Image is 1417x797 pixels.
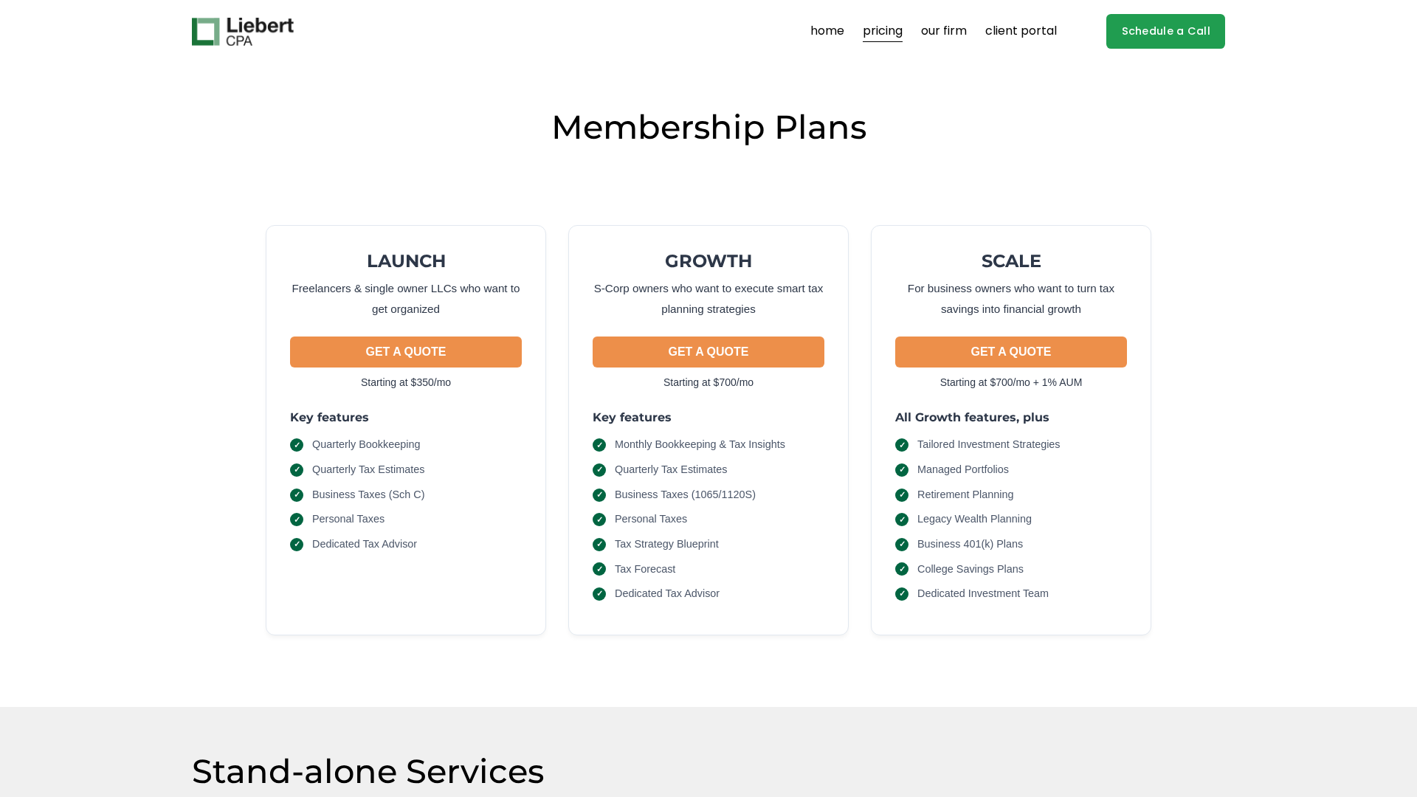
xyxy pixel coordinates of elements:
[593,249,824,272] h2: GROWTH
[917,437,1061,453] span: Tailored Investment Strategies
[290,337,522,368] button: GET A QUOTE
[290,373,522,392] p: Starting at $350/mo
[917,586,1049,602] span: Dedicated Investment Team
[615,437,785,453] span: Monthly Bookkeeping & Tax Insights
[615,511,687,528] span: Personal Taxes
[593,373,824,392] p: Starting at $700/mo
[593,337,824,368] button: GET A QUOTE
[895,410,1127,425] h3: All Growth features, plus
[810,20,844,44] a: home
[312,511,385,528] span: Personal Taxes
[863,20,903,44] a: pricing
[192,750,748,793] h2: Stand-alone Services
[593,410,824,425] h3: Key features
[917,536,1023,553] span: Business 401(k) Plans
[312,536,417,553] span: Dedicated Tax Advisor
[615,586,720,602] span: Dedicated Tax Advisor
[917,511,1032,528] span: Legacy Wealth Planning
[895,337,1127,368] button: GET A QUOTE
[615,487,756,503] span: Business Taxes (1065/1120S)
[895,249,1127,272] h2: SCALE
[192,18,294,46] img: Liebert CPA
[312,487,425,503] span: Business Taxes (Sch C)
[593,278,824,319] p: S-Corp owners who want to execute smart tax planning strategies
[615,562,675,578] span: Tax Forecast
[615,536,719,553] span: Tax Strategy Blueprint
[895,373,1127,392] p: Starting at $700/mo + 1% AUM
[290,278,522,319] p: Freelancers & single owner LLCs who want to get organized
[290,410,522,425] h3: Key features
[1106,14,1225,49] a: Schedule a Call
[290,249,522,272] h2: LAUNCH
[615,462,728,478] span: Quarterly Tax Estimates
[312,462,425,478] span: Quarterly Tax Estimates
[921,20,967,44] a: our firm
[985,20,1057,44] a: client portal
[895,278,1127,319] p: For business owners who want to turn tax savings into financial growth
[917,562,1024,578] span: College Savings Plans
[917,487,1013,503] span: Retirement Planning
[192,106,1225,148] h2: Membership Plans
[312,437,420,453] span: Quarterly Bookkeeping
[917,462,1009,478] span: Managed Portfolios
